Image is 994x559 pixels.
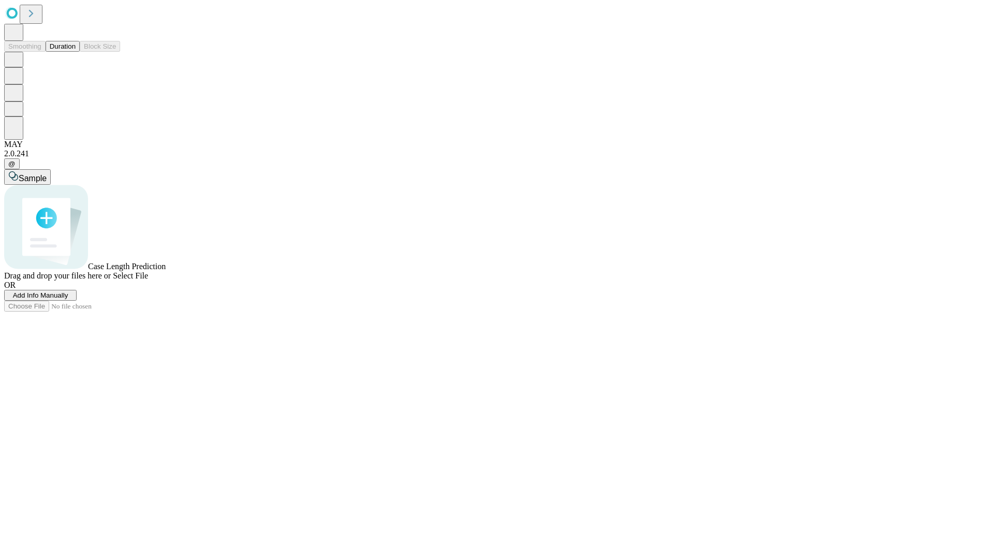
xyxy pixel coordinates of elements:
[13,291,68,299] span: Add Info Manually
[4,158,20,169] button: @
[4,281,16,289] span: OR
[4,41,46,52] button: Smoothing
[46,41,80,52] button: Duration
[80,41,120,52] button: Block Size
[4,169,51,185] button: Sample
[4,290,77,301] button: Add Info Manually
[4,149,990,158] div: 2.0.241
[4,140,990,149] div: MAY
[4,271,111,280] span: Drag and drop your files here or
[113,271,148,280] span: Select File
[19,174,47,183] span: Sample
[88,262,166,271] span: Case Length Prediction
[8,160,16,168] span: @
